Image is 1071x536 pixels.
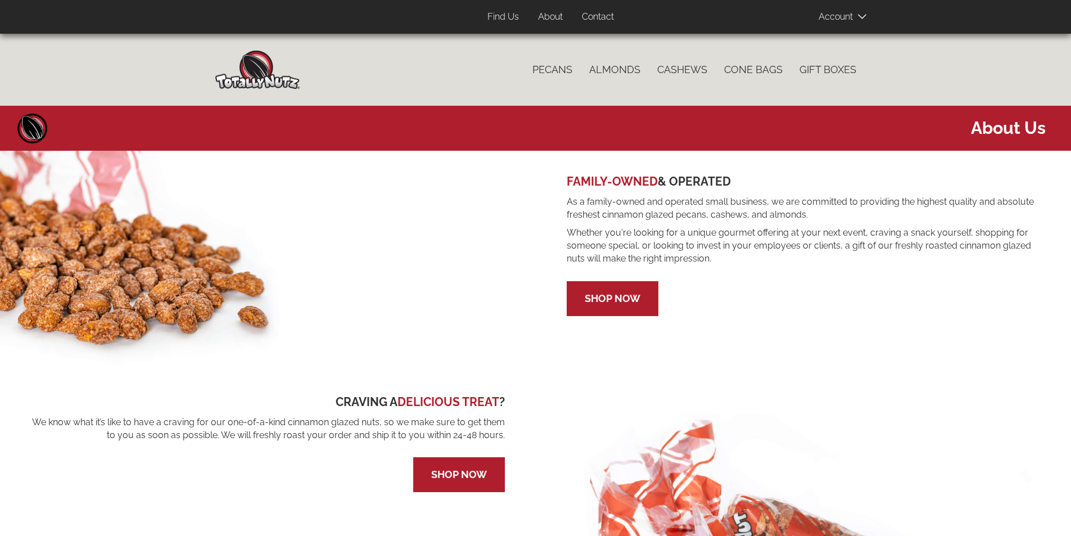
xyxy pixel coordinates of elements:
[530,6,571,28] a: About
[581,58,649,82] a: Almonds
[215,51,300,89] img: Home
[567,174,658,188] span: FAMILY-OWNED
[567,196,1041,222] p: As a family-owned and operated small business, we are committed to providing the highest quality ...
[791,58,865,82] a: Gift Boxes
[524,58,581,82] a: Pecans
[397,395,499,409] span: DELICIOUS TREAT
[716,58,791,82] a: Cone Bags
[479,6,527,28] a: Find Us
[649,58,716,82] a: Cashews
[8,116,1046,140] span: About us
[573,6,622,28] a: Contact
[336,395,505,409] span: CRAVING A ?
[31,416,505,442] p: We know what it’s like to have a craving for our one-of-a-kind cinnamon glazed nuts, so we make s...
[567,174,731,188] span: & OPERATED
[585,292,640,304] a: Shop Now
[431,469,487,480] a: Shop Now
[567,227,1041,265] p: Whether you're looking for a unique gourmet offering at your next event, craving a snack yourself...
